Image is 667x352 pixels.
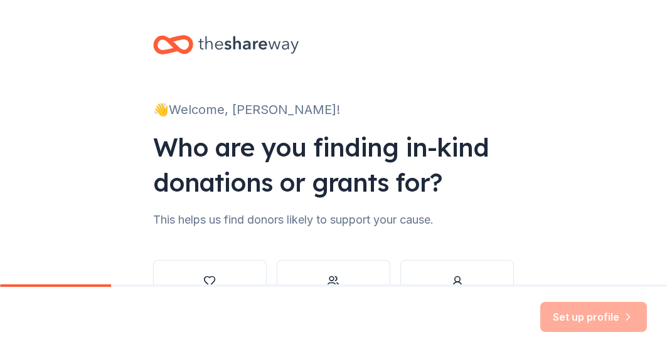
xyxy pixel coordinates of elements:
[153,210,515,230] div: This helps us find donors likely to support your cause.
[153,130,515,200] div: Who are you finding in-kind donations or grants for?
[153,100,515,120] div: 👋 Welcome, [PERSON_NAME]!
[153,260,267,320] button: Nonprofit
[400,260,514,320] button: Individual
[277,260,390,320] button: Other group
